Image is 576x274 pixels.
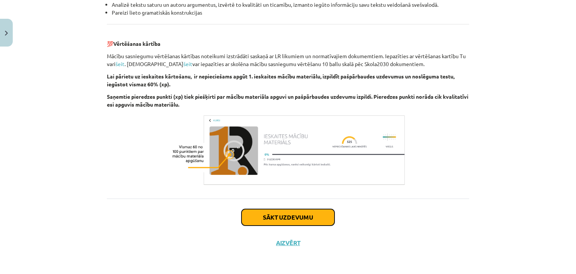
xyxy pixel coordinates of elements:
li: Analizē tekstu saturu un autoru argumentus, izvērtē to kvalitāti un ticamību, izmanto iegūto info... [112,1,469,9]
p: 💯 [107,32,469,48]
button: Aizvērt [274,239,302,247]
button: Sākt uzdevumu [241,209,334,226]
b: Saņemtie pieredzes punkti (xp) tiek piešķirti par mācību materiāla apguvi un pašpārbaudes uzdevum... [107,93,468,108]
p: Mācību sasniegumu vērtēšanas kārtības noteikumi izstrādāti saskaņā ar LR likumiem un normatīvajie... [107,52,469,68]
b: Lai pārietu uz ieskaites kārtošanu, ir nepieciešams apgūt 1. ieskaites mācību materiālu, izpildīt... [107,73,454,87]
b: Vērtēšanas kārtība [113,40,160,47]
a: šeit [115,60,124,67]
img: icon-close-lesson-0947bae3869378f0d4975bcd49f059093ad1ed9edebbc8119c70593378902aed.svg [5,31,8,36]
li: Pareizi lieto gramatiskās konstrukcijas [112,9,469,17]
a: šeit [183,60,192,67]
